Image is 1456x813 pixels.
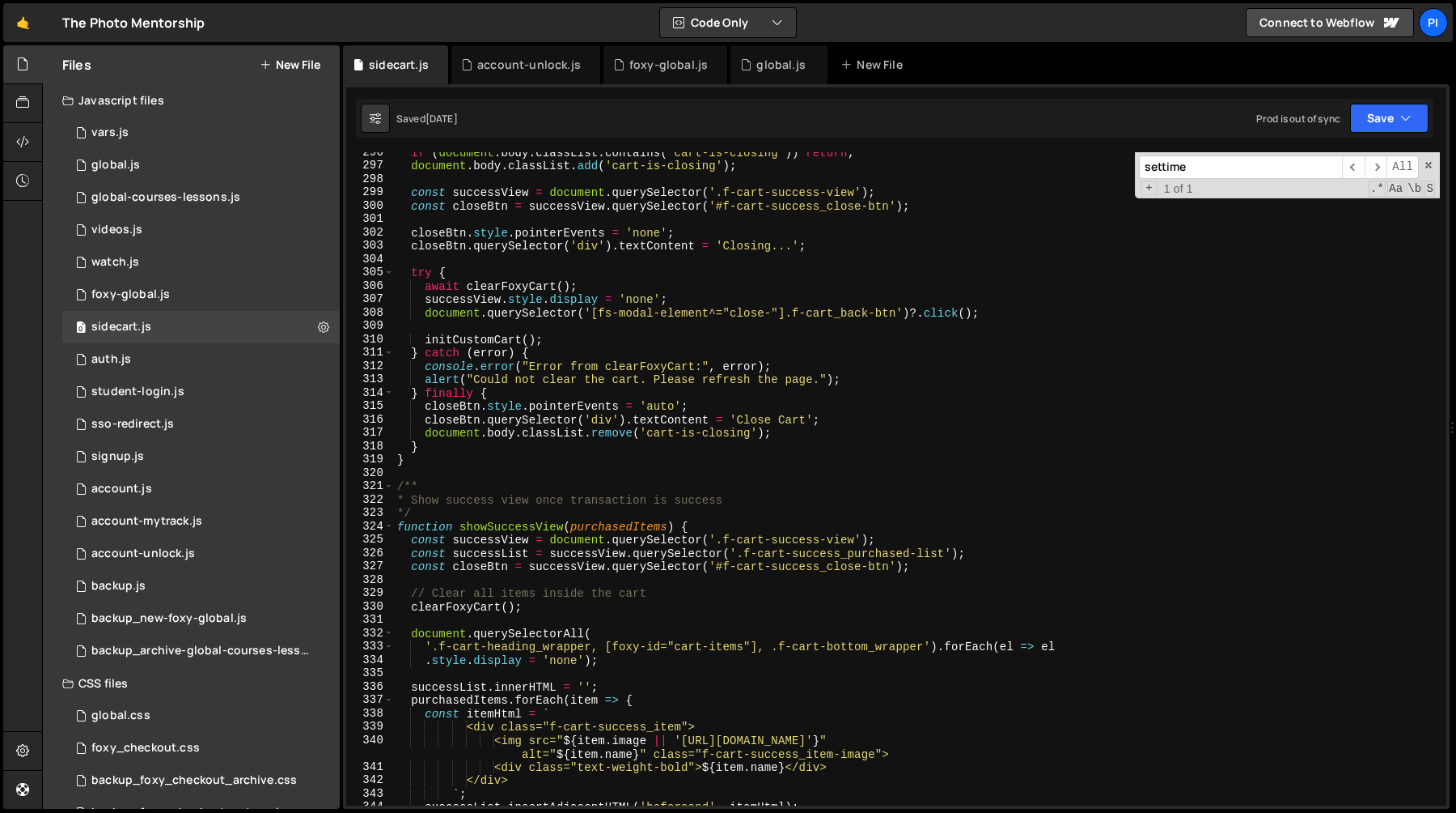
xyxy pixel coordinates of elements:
div: 296 [346,146,394,160]
div: foxy-global.js [91,287,170,302]
div: global-courses-lessons.js [91,190,240,205]
div: 13533/43446.js [62,311,340,343]
a: Pi [1419,8,1448,37]
div: 303 [346,239,394,253]
div: 330 [346,600,394,614]
div: foxy-global.js [629,57,708,73]
div: backup_new-foxy-global.js [91,611,247,626]
div: 318 [346,440,394,453]
div: 329 [346,586,394,600]
div: 311 [346,346,394,360]
div: 342 [346,773,394,787]
div: backup_archive-global-courses-lessons.js [91,644,315,658]
div: 315 [346,399,394,413]
div: CSS files [43,667,340,700]
div: 337 [346,693,394,707]
div: 13533/39483.js [62,149,340,181]
div: 309 [346,319,394,333]
div: 340 [346,734,394,760]
div: 13533/40053.js [62,602,340,635]
span: ​ [1342,155,1365,179]
div: The Photo Mentorship [62,13,205,32]
div: 13533/34220.js [62,473,340,505]
div: 313 [346,372,394,386]
div: account-unlock.js [91,547,195,561]
div: 13533/45031.js [62,570,340,602]
div: 339 [346,720,394,734]
span: Toggle Replace mode [1141,181,1158,196]
div: New File [840,57,908,73]
div: 331 [346,613,394,627]
span: 0 [76,322,86,335]
div: 319 [346,453,394,466]
div: 335 [346,666,394,680]
button: Save [1350,104,1428,133]
div: 332 [346,627,394,641]
div: 314 [346,386,394,400]
div: 13533/38527.js [62,246,340,279]
div: 13533/35364.js [62,441,340,473]
div: 320 [346,466,394,480]
span: Search In Selection [1424,181,1435,197]
div: 316 [346,413,394,427]
div: 325 [346,533,394,547]
div: 13533/38978.js [62,117,340,149]
div: 338 [346,707,394,721]
div: signup.js [91,449,144,464]
div: 305 [346,266,394,279]
div: account.js [91,482,152,496]
div: 341 [346,760,394,774]
div: backup_foxy_checkout_archive.css [91,773,297,788]
div: 299 [346,185,394,199]
div: vars.js [91,126,129,140]
div: sso-redirect.js [91,417,174,432]
div: [DATE] [425,112,458,126]
div: 13533/34219.js [62,279,340,311]
div: 13533/35489.css [62,700,340,732]
div: 298 [346,172,394,186]
div: 13533/42246.js [62,214,340,246]
div: 310 [346,333,394,347]
a: 🤙 [3,3,43,42]
div: 13533/41206.js [62,538,340,570]
div: global.css [91,709,150,723]
div: sidecart.js [369,57,429,73]
div: 307 [346,292,394,306]
div: 13533/47004.js [62,408,340,441]
div: 13533/35292.js [62,181,340,214]
div: global.js [91,158,140,172]
div: 13533/38507.css [62,732,340,764]
input: Search for [1139,155,1342,179]
div: videos.js [91,223,142,237]
div: 308 [346,306,394,320]
span: RegExp Search [1369,181,1386,197]
div: sidecart.js [91,320,151,334]
div: Prod is out of sync [1256,112,1340,126]
div: Saved [396,112,458,126]
div: global.js [756,57,805,73]
div: backup.js [91,579,146,594]
div: 327 [346,560,394,573]
div: 302 [346,226,394,240]
div: 301 [346,212,394,226]
div: 323 [346,506,394,520]
span: ​ [1365,155,1387,179]
div: 343 [346,787,394,801]
span: CaseSensitive Search [1387,181,1404,197]
div: 322 [346,493,394,507]
div: student-login.js [91,385,184,399]
div: 336 [346,680,394,694]
div: 324 [346,520,394,534]
span: Alt-Enter [1386,155,1419,179]
div: Javascript files [43,84,340,117]
a: Connect to Webflow [1246,8,1414,37]
div: 13533/46953.js [62,376,340,408]
div: foxy_checkout.css [91,741,200,756]
div: 297 [346,159,394,172]
div: 312 [346,360,394,373]
div: watch.js [91,255,139,270]
div: account-mytrack.js [91,514,202,529]
div: auth.js [91,352,131,367]
div: 326 [346,547,394,560]
div: 328 [346,573,394,587]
